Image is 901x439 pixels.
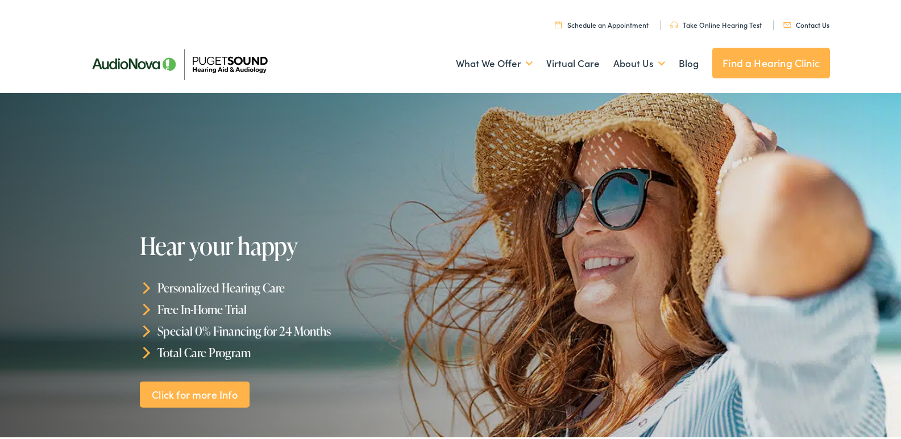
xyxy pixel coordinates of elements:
li: Free In-Home Trial [140,296,455,318]
a: Find a Hearing Clinic [712,45,830,76]
a: Blog [679,40,699,82]
a: Virtual Care [546,40,600,82]
a: Contact Us [783,18,829,27]
img: utility icon [783,20,791,26]
li: Personalized Hearing Care [140,275,455,296]
a: What We Offer [456,40,533,82]
a: Take Online Hearing Test [670,18,762,27]
a: About Us [613,40,665,82]
img: utility icon [670,19,678,26]
li: Special 0% Financing for 24 Months [140,318,455,340]
h1: Hear your happy [140,231,455,257]
li: Total Care Program [140,339,455,361]
a: Click for more Info [140,379,250,405]
img: utility icon [555,19,562,26]
a: Schedule an Appointment [555,18,649,27]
